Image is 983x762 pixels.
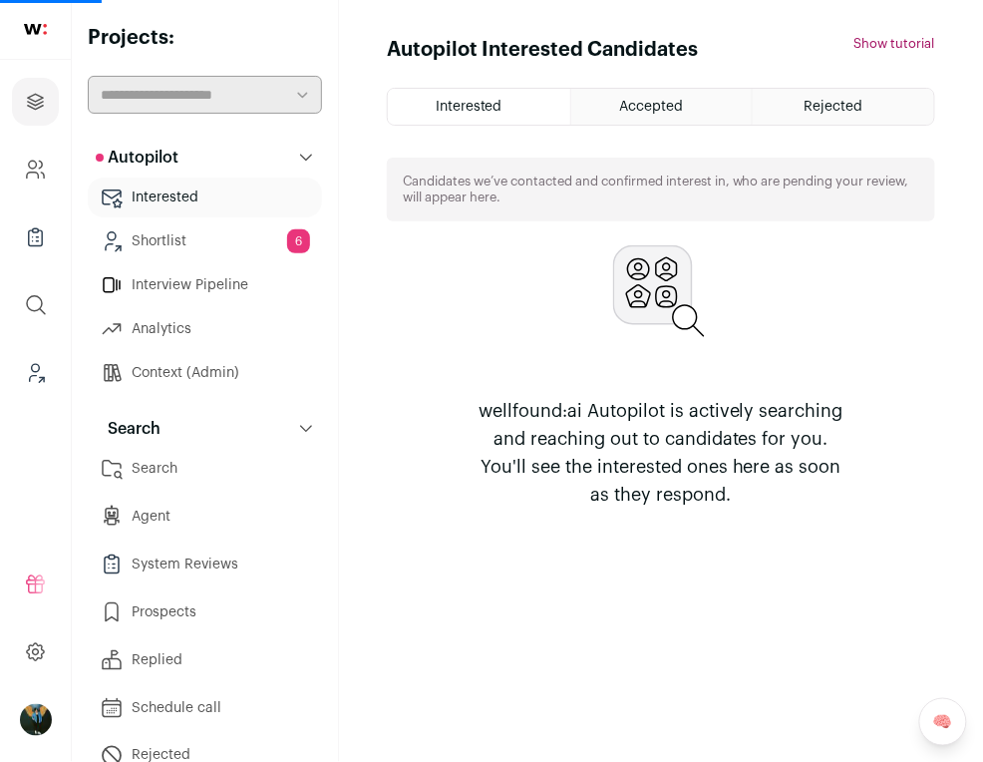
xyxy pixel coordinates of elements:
[470,397,852,509] p: wellfound:ai Autopilot is actively searching and reaching out to candidates for you. You'll see t...
[12,213,59,261] a: Company Lists
[88,688,322,728] a: Schedule call
[12,146,59,193] a: Company and ATS Settings
[20,704,52,736] img: 12031951-medium_jpg
[287,229,310,253] span: 6
[88,221,322,261] a: Shortlist6
[436,100,502,114] span: Interested
[88,640,322,680] a: Replied
[919,698,967,746] a: 🧠
[88,178,322,217] a: Interested
[403,174,919,205] p: Candidates we’ve contacted and confirmed interest in, who are pending your review, will appear here.
[88,497,322,537] a: Agent
[96,417,161,441] p: Search
[88,265,322,305] a: Interview Pipeline
[88,592,322,632] a: Prospects
[88,353,322,393] a: Context (Admin)
[88,545,322,584] a: System Reviews
[96,146,178,170] p: Autopilot
[88,138,322,178] button: Autopilot
[88,24,322,52] h2: Projects:
[20,704,52,736] button: Open dropdown
[24,24,47,35] img: wellfound-shorthand-0d5821cbd27db2630d0214b213865d53afaa358527fdda9d0ea32b1df1b89c2c.svg
[619,100,683,114] span: Accepted
[805,100,863,114] span: Rejected
[753,89,934,125] a: Rejected
[854,36,935,52] button: Show tutorial
[387,36,698,64] h1: Autopilot Interested Candidates
[571,89,753,125] a: Accepted
[12,78,59,126] a: Projects
[88,409,322,449] button: Search
[88,309,322,349] a: Analytics
[88,449,322,489] a: Search
[12,349,59,397] a: Leads (Backoffice)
